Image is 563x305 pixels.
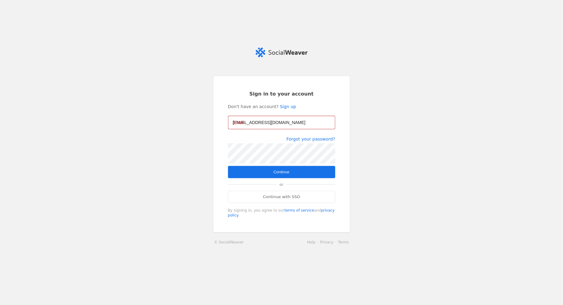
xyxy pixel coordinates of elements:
[10,16,15,21] img: website_grey.svg
[307,240,315,244] a: Help
[276,179,286,191] span: or
[233,119,330,126] input: Email
[17,10,30,15] div: v 4.0.25
[228,191,335,203] a: Continue with SSO
[214,239,244,245] a: © SocialWeaver
[287,137,335,141] a: Forgot your password?
[284,208,314,213] a: terms of service
[68,36,103,40] div: Keywords by Traffic
[17,36,21,40] img: tab_domain_overview_orange.svg
[233,119,244,126] mat-label: Email
[23,36,55,40] div: Domain Overview
[273,169,289,175] span: Continue
[10,10,15,15] img: logo_orange.svg
[338,240,349,244] a: Terms
[316,239,320,245] li: ·
[228,104,279,110] span: Don't have an account?
[228,166,335,178] button: Continue
[61,36,66,40] img: tab_keywords_by_traffic_grey.svg
[16,16,67,21] div: Domain: [DOMAIN_NAME]
[280,104,296,110] a: Sign up
[249,91,314,97] span: Sign in to your account
[333,239,338,245] li: ·
[320,240,333,244] a: Privacy
[228,208,335,218] div: By signing in, you agree to our and .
